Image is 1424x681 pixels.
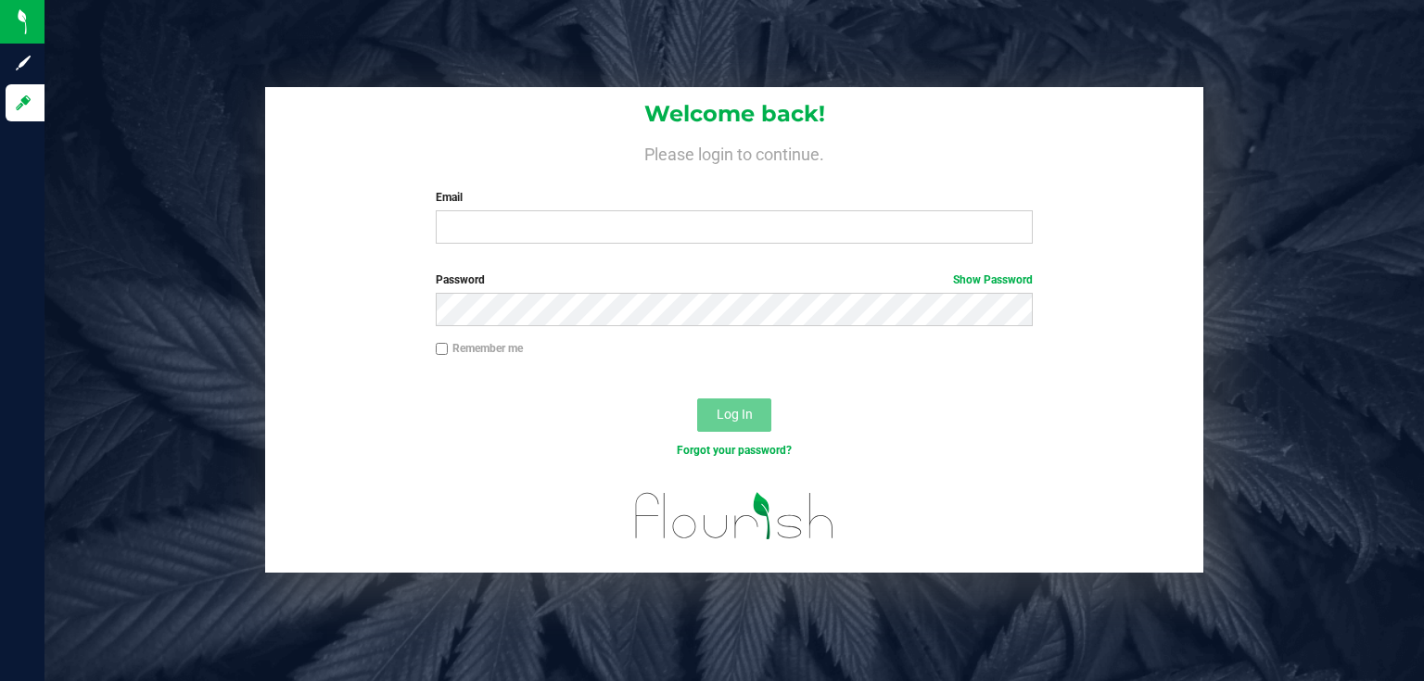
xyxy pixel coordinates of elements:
label: Remember me [436,340,523,357]
inline-svg: Sign up [14,54,32,72]
a: Show Password [953,273,1033,286]
a: Forgot your password? [677,444,792,457]
img: flourish_logo.svg [617,478,852,553]
input: Remember me [436,343,449,356]
inline-svg: Log in [14,94,32,112]
label: Email [436,189,1034,206]
button: Log In [697,398,771,432]
span: Log In [717,407,753,422]
span: Password [436,273,485,286]
h4: Please login to continue. [265,141,1203,163]
h1: Welcome back! [265,102,1203,126]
